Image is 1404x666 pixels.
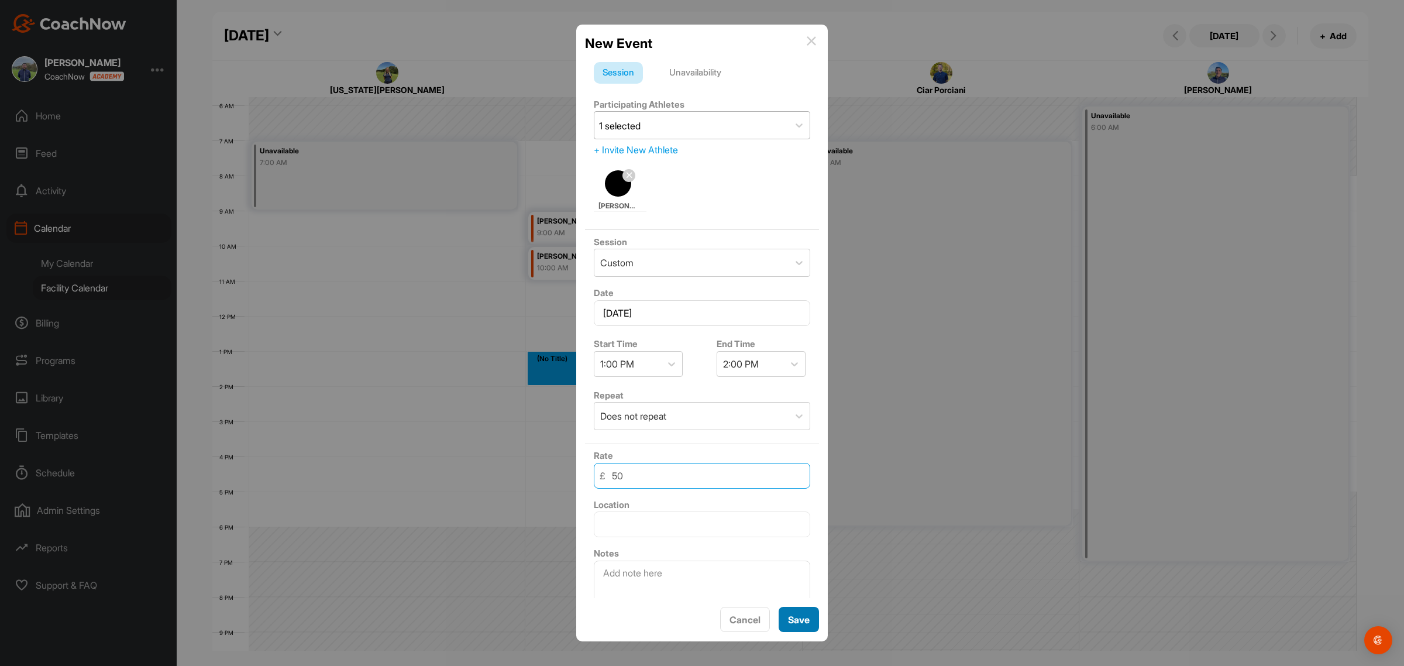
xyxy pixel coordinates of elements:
[600,409,666,423] div: Does not repeat
[779,607,819,632] button: Save
[594,236,627,248] label: Session
[594,300,810,326] input: Select Date
[720,607,770,632] button: Cancel
[600,469,605,483] span: £
[598,201,638,211] span: [PERSON_NAME]
[594,548,619,559] label: Notes
[1364,626,1392,654] div: Open Intercom Messenger
[594,99,684,110] label: Participating Athletes
[594,62,643,84] div: Session
[594,499,629,510] label: Location
[594,450,613,461] label: Rate
[594,390,624,401] label: Repeat
[605,170,631,197] img: db43a1c245975ed70e3f42dee4c08ff4.jpg
[585,33,652,53] h2: New Event
[600,357,634,371] div: 1:00 PM
[594,338,638,349] label: Start Time
[600,256,634,270] div: Custom
[717,338,755,349] label: End Time
[723,357,759,371] div: 2:00 PM
[594,143,810,157] div: + Invite New Athlete
[807,36,816,46] img: info
[594,287,614,298] label: Date
[594,463,810,489] input: 0
[599,119,641,133] div: 1 selected
[660,62,730,84] div: Unavailability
